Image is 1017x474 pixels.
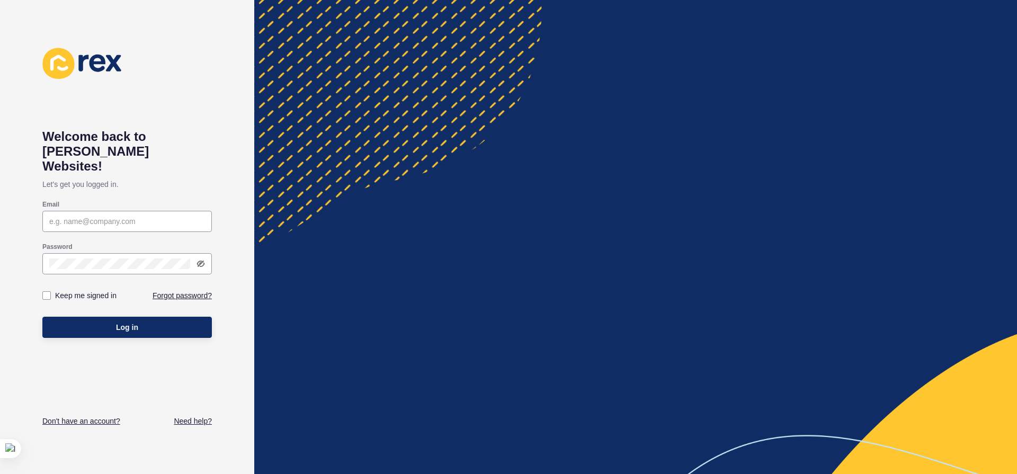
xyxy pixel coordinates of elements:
[116,322,138,333] span: Log in
[55,290,117,301] label: Keep me signed in
[153,290,212,301] a: Forgot password?
[42,129,212,174] h1: Welcome back to [PERSON_NAME] Websites!
[49,216,205,227] input: e.g. name@company.com
[42,174,212,195] p: Let's get you logged in.
[42,243,73,251] label: Password
[42,317,212,338] button: Log in
[174,416,212,426] a: Need help?
[42,416,120,426] a: Don't have an account?
[42,200,59,209] label: Email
